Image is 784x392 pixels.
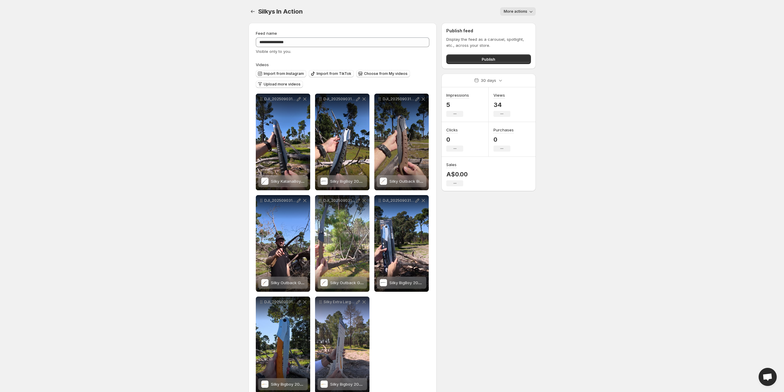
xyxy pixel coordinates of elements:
[493,92,505,98] h3: Views
[380,178,387,185] img: Silky Outback BigBoy 2000 Curved Extra Large Teeth | 360mm
[256,31,277,36] span: Feed name
[446,92,469,98] h3: Impressions
[256,70,306,77] button: Import from Instagram
[330,179,411,184] span: Silky BigBoy 2000 Medium Tooth | 360mm
[264,300,296,304] p: DJI_20250903130436_0013_D_2
[380,279,387,286] img: Silky BigBoy 2000 Medium Tooth | 360mm
[374,195,429,292] div: DJI_20250903130436_0013_DSilky BigBoy 2000 Medium Tooth | 360mmSilky BigBoy 2000 Medium Tooth | 3...
[504,9,527,14] span: More actions
[264,198,296,203] p: DJI_20250903130436_0013_D_4
[446,101,469,108] p: 5
[389,280,470,285] span: Silky BigBoy 2000 Medium Tooth | 360mm
[315,94,369,190] div: DJI_20250903130436_0013_D_7Silky BigBoy 2000 Medium Tooth | 360mmSilky BigBoy 2000 Medium Tooth |...
[446,36,531,48] p: Display the feed as a carousel, spotlight, etc., across your store.
[315,195,369,292] div: DJI_20250903130436_0013_D_3Silky Outback GomBoy | 240mmSilky Outback GomBoy | 240mm
[256,62,269,67] span: Videos
[446,162,457,168] h3: Sales
[481,77,496,83] p: 30 days
[261,178,268,185] img: Silky KatanaBoy Large Saw | 500mm
[383,198,414,203] p: DJI_20250903130436_0013_D
[356,70,410,77] button: Choose from My videos
[324,97,355,101] p: DJI_20250903130436_0013_D_7
[258,8,303,15] span: Silkys In Action
[256,94,310,190] div: DJI_20250903130436_0013_D_8Silky KatanaBoy Large Saw | 500mmSilky KatanaBoy Large Saw | 500mm
[264,71,304,76] span: Import from Instagram
[374,94,429,190] div: DJI_20250903130436_0013_D_6Silky Outback BigBoy 2000 Curved Extra Large Teeth | 360mmSilky Outbac...
[264,97,296,101] p: DJI_20250903130436_0013_D_8
[249,7,257,16] button: Settings
[364,71,408,76] span: Choose from My videos
[446,28,531,34] h2: Publish feed
[389,179,509,184] span: Silky Outback BigBoy 2000 Curved Extra Large Teeth | 360mm
[261,279,268,286] img: Silky Outback GomBoy | 240mm
[271,280,332,285] span: Silky Outback GomBoy | 240mm
[324,300,355,304] p: Silky Extra Large tooth
[446,127,458,133] h3: Clicks
[317,71,351,76] span: Import from TikTok
[324,198,355,203] p: DJI_20250903130436_0013_D_3
[493,101,510,108] p: 34
[446,171,468,178] p: A$0.00
[271,382,385,387] span: Silky Bigboy 2000 Extra Large Tooth Curved Blade | 360mm
[446,54,531,64] button: Publish
[309,70,354,77] button: Import from TikTok
[261,381,268,388] img: Silky Bigboy 2000 Extra Large Tooth Curved Blade | 360mm
[256,49,291,54] span: Visible only to you.
[493,127,514,133] h3: Purchases
[330,280,391,285] span: Silky Outback GomBoy | 240mm
[256,195,310,292] div: DJI_20250903130436_0013_D_4Silky Outback GomBoy | 240mmSilky Outback GomBoy | 240mm
[264,82,301,87] span: Upload more videos
[500,7,536,16] button: More actions
[383,97,414,101] p: DJI_20250903130436_0013_D_6
[482,56,495,62] span: Publish
[330,382,444,387] span: Silky Bigboy 2000 Extra Large Tooth Curved Blade | 360mm
[320,279,328,286] img: Silky Outback GomBoy | 240mm
[271,179,341,184] span: Silky KatanaBoy Large Saw | 500mm
[256,81,303,88] button: Upload more videos
[759,368,777,386] a: Open chat
[493,136,514,143] p: 0
[320,381,328,388] img: Silky Bigboy 2000 Extra Large Tooth Curved Blade | 360mm
[320,178,328,185] img: Silky BigBoy 2000 Medium Tooth | 360mm
[446,136,463,143] p: 0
